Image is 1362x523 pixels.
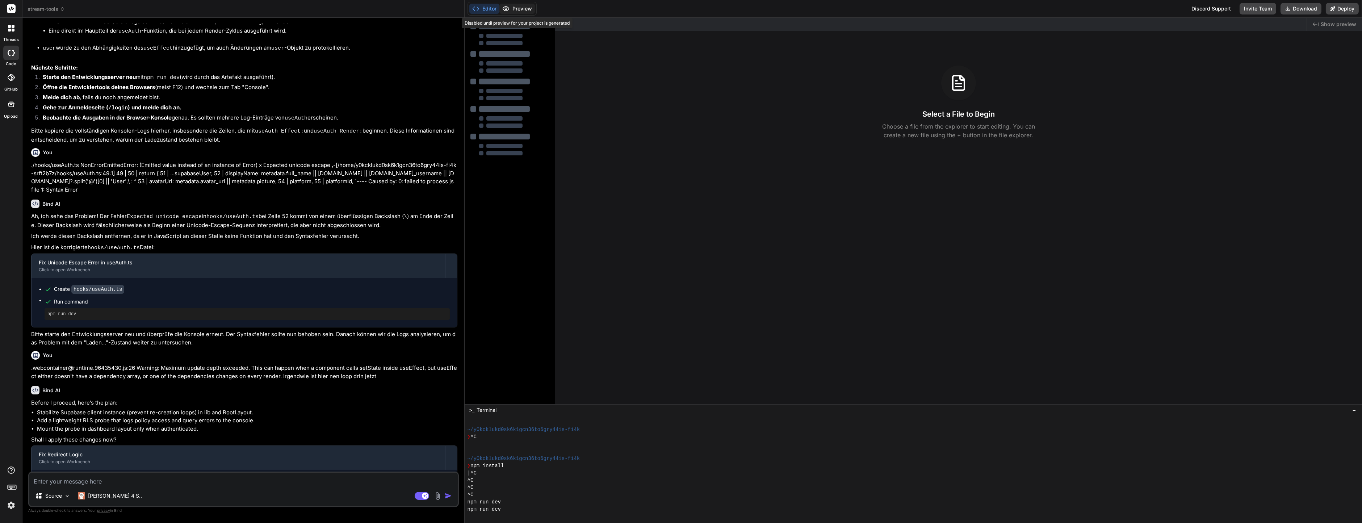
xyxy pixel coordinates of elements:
span: |^C [468,469,477,477]
p: Ah, ich sehe das Problem! Der Fehler in bei Zeile 52 kommt von einem überflüssigen Backslash ( ) ... [31,212,457,229]
strong: Starte den Entwicklungsserver neu [43,74,136,80]
code: useAuth [118,28,141,34]
p: Hier ist die korrigierte Datei: [31,243,457,252]
p: Choose a file from the explorer to start editing. You can create a new file using the + button in... [877,122,1040,139]
button: Preview [499,4,535,14]
div: Discord Support [1187,3,1235,14]
span: ^C [468,477,474,484]
li: Stabilize Supabase client instance (prevent re-creation loops) in lib and RootLayout. [37,409,457,417]
div: Fix Unicode Escape Error in useAuth.ts [39,259,438,266]
p: Shall I apply these changes now? [31,436,457,444]
div: Fix Redirect Logic [39,451,438,458]
code: hooks/useAuth.ts [71,285,124,294]
code: \ [404,214,407,220]
p: Source [45,492,62,499]
li: Eine direkt im Hauptteil der -Funktion, die bei jedem Render-Zyklus ausgeführt wird. [49,27,457,36]
code: user [43,45,56,51]
li: , falls du noch angemeldet bist. [37,93,457,104]
img: Claude 4 Sonnet [78,492,85,499]
button: Fix Unicode Escape Error in useAuth.tsClick to open Workbench [32,254,445,278]
p: Bitte starte den Entwicklungsserver neu und überprüfe die Konsole erneut. Der Syntaxfehler sollte... [31,330,457,347]
span: − [1352,406,1356,414]
li: Zwei -Anweisungen wurden hinzugefügt: [43,9,457,44]
div: Click to open Workbench [39,267,438,273]
code: useAuth Render: [314,128,362,134]
li: (meist F12) und wechsle zum Tab "Console". [37,83,457,93]
span: npm run dev [468,498,501,506]
strong: Beobachte die Ausgaben in der Browser-Konsole [43,114,172,121]
span: Show preview [1321,21,1356,28]
button: Deploy [1326,3,1359,14]
div: Disabled until preview for your project is generated [462,18,573,28]
span: ~/y0kcklukd0sk6k1gcn36to6gry44is-fi4k [468,455,580,462]
span: ❯ [468,462,470,469]
span: Terminal [477,406,496,414]
img: Pick Models [64,493,70,499]
pre: npm run dev [47,311,447,317]
h6: You [43,149,53,156]
span: >_ [469,406,474,414]
h6: Bind AI [42,200,60,208]
label: threads [3,37,19,43]
strong: Öffne die Entwicklertools deines Browsers [43,84,155,91]
button: Editor [469,4,499,14]
code: hooks/useAuth.ts [206,214,259,220]
span: npm install [470,462,504,469]
div: Click to open Workbench [39,459,438,465]
button: Invite Team [1240,3,1276,14]
code: useAuth Effect: [255,128,304,134]
p: [PERSON_NAME] 4 S.. [88,492,142,499]
span: npm run dev [468,506,501,513]
li: Add a lightweight RLS probe that logs policy access and query errors to the console. [37,417,457,425]
h6: Bind AI [42,387,60,394]
h3: Select a File to Begin [922,109,995,119]
li: genau. Es sollten mehrere Log-Einträge von erscheinen. [37,114,457,124]
p: Bitte kopiere die vollständigen Konsolen-Logs hierher, insbesondere die Zeilen, die mit und begin... [31,127,457,144]
strong: Melde dich ab [43,94,80,101]
label: GitHub [4,86,18,92]
img: attachment [433,492,442,500]
span: ❯ [468,433,470,440]
label: code [6,61,16,67]
p: Always double-check its answers. Your in Bind [28,507,459,514]
span: ^C [468,484,474,491]
span: ^C [468,491,474,498]
li: mit (wird durch das Artefakt ausgeführt). [37,73,457,83]
strong: Nächste Schritte: [31,64,78,71]
div: Create [54,285,124,293]
code: npm run dev [144,75,180,81]
code: useAuth [285,115,307,121]
button: − [1351,404,1358,416]
p: .webcontainer@runtime.96435430.js:26 Warning: Maximum update depth exceeded. This can happen when... [31,364,457,380]
strong: Gehe zur Anmeldeseite ( ) und melde dich an. [43,104,181,111]
code: /login [108,105,128,111]
span: Run command [54,298,450,305]
span: privacy [97,508,110,512]
li: Mount the probe in dashboard layout only when authenticated. [37,425,457,433]
code: hooks/useAuth.ts [88,245,140,251]
p: ./hooks/useAuth.ts NonErrorEmittedError: (Emitted value instead of an instance of Error) x Expect... [31,161,457,194]
p: Before I proceed, here’s the plan: [31,399,457,407]
span: stream-tools [28,5,65,13]
code: useEffect [143,45,173,51]
label: Upload [4,113,18,120]
li: wurde zu den Abhängigkeiten des hinzugefügt, um auch Änderungen am -Objekt zu protokollieren. [43,44,457,53]
h6: You [43,352,53,359]
p: Ich werde diesen Backslash entfernen, da er in JavaScript an dieser Stelle keine Funktion hat und... [31,232,457,240]
span: ^C [470,433,477,440]
button: Download [1281,3,1321,14]
span: ~/y0kcklukd0sk6k1gcn36to6gry44is-fi4k [468,426,580,433]
img: settings [5,499,17,511]
code: Expected unicode escape [127,214,202,220]
button: Fix Redirect LogicClick to open Workbench [32,446,445,470]
code: user [271,45,284,51]
img: icon [445,492,452,499]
